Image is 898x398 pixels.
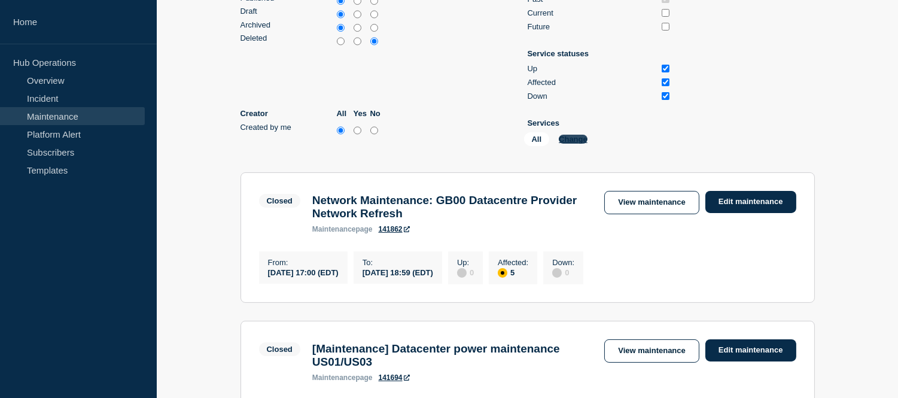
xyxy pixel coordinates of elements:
a: View maintenance [604,191,699,214]
input: no [370,124,378,136]
p: Creator [241,109,334,118]
div: Closed [267,345,293,354]
p: Affected : [498,258,528,267]
span: All [524,132,550,146]
input: yes [354,8,361,20]
div: Archived [241,20,334,29]
a: View maintenance [604,339,699,363]
div: [DATE] 18:59 (EDT) [363,267,433,277]
a: 141862 [379,225,410,233]
div: Closed [267,196,293,205]
input: yes [354,124,361,136]
div: Affected [528,78,657,87]
div: [DATE] 17:00 (EDT) [268,267,339,277]
div: Future [528,22,657,31]
p: page [312,373,373,382]
div: Down [528,92,657,101]
input: Down [662,92,669,100]
p: Up : [457,258,474,267]
div: createdByMe [241,123,384,136]
p: From : [268,258,339,267]
p: Down : [552,258,574,267]
button: Change [559,135,587,144]
input: all [337,124,345,136]
label: No [370,109,384,118]
div: draft [241,7,384,20]
input: Up [662,65,669,72]
p: page [312,225,373,233]
input: all [337,22,345,34]
div: 5 [498,267,528,278]
div: Up [528,64,657,73]
p: Services [528,119,671,127]
input: no [370,35,378,47]
input: no [370,8,378,20]
input: all [337,8,345,20]
div: Deleted [241,34,334,42]
label: Yes [354,109,367,118]
input: no [370,22,378,34]
input: Current [662,9,669,17]
div: Created by me [241,123,334,132]
p: Service statuses [528,49,671,58]
input: all [337,35,345,47]
span: maintenance [312,225,356,233]
input: Future [662,23,669,31]
p: To : [363,258,433,267]
a: Edit maintenance [705,339,796,361]
span: maintenance [312,373,356,382]
input: yes [354,22,361,34]
div: disabled [552,268,562,278]
div: 0 [457,267,474,278]
div: Draft [241,7,334,16]
div: deleted [241,34,384,47]
input: yes [354,35,361,47]
label: All [337,109,351,118]
div: disabled [457,268,467,278]
a: Edit maintenance [705,191,796,213]
div: 0 [552,267,574,278]
h3: [Maintenance] Datacenter power maintenance US01/US03 [312,342,593,369]
h3: Network Maintenance: GB00 Datacentre Provider Network Refresh [312,194,593,220]
input: Affected [662,78,669,86]
div: Current [528,8,657,17]
div: affected [498,268,507,278]
div: archived [241,20,384,34]
a: 141694 [379,373,410,382]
